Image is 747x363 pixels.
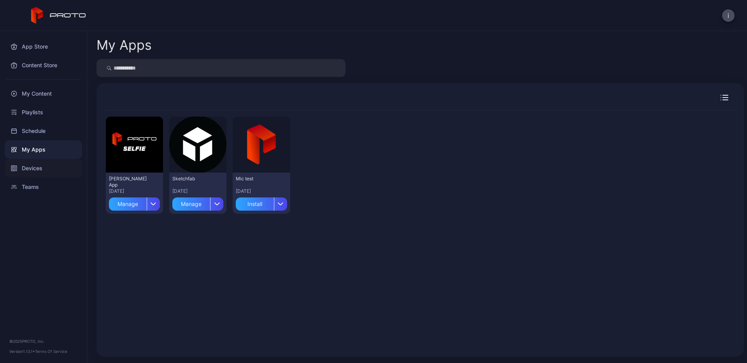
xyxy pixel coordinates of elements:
[109,176,152,188] div: David Selfie App
[96,38,152,52] div: My Apps
[236,194,287,211] button: Install
[172,194,223,211] button: Manage
[5,56,82,75] a: Content Store
[5,140,82,159] a: My Apps
[5,37,82,56] a: App Store
[172,176,215,182] div: Sketchfab
[109,194,160,211] button: Manage
[5,84,82,103] a: My Content
[5,122,82,140] a: Schedule
[236,197,274,211] div: Install
[5,103,82,122] a: Playlists
[172,197,210,211] div: Manage
[722,9,735,22] button: i
[109,188,160,194] div: [DATE]
[109,197,147,211] div: Manage
[5,159,82,178] a: Devices
[5,178,82,196] a: Teams
[172,188,223,194] div: [DATE]
[236,176,279,182] div: Mic test
[236,188,287,194] div: [DATE]
[9,349,35,354] span: Version 1.13.1 •
[35,349,67,354] a: Terms Of Service
[9,338,77,344] div: © 2025 PROTO, Inc.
